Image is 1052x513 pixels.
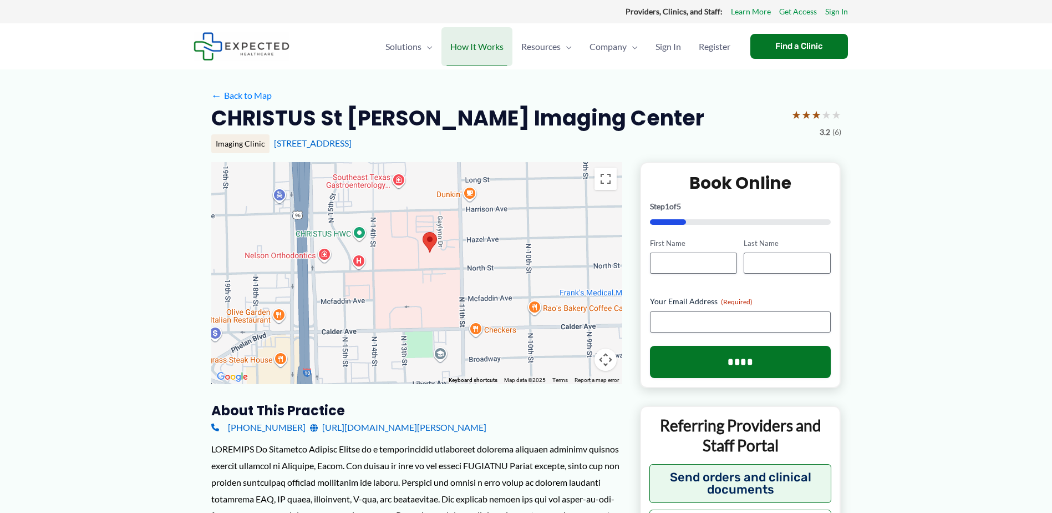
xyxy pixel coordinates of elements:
button: Keyboard shortcuts [449,376,497,384]
a: Find a Clinic [750,34,848,59]
a: How It Works [441,27,512,66]
a: CompanyMenu Toggle [581,27,647,66]
p: Referring Providers and Staff Portal [649,415,832,456]
label: Your Email Address [650,296,831,307]
a: Sign In [647,27,690,66]
img: Google [214,370,251,384]
a: Get Access [779,4,817,19]
span: 3.2 [820,125,830,139]
a: [URL][DOMAIN_NAME][PERSON_NAME] [310,419,486,436]
a: [PHONE_NUMBER] [211,419,306,436]
label: Last Name [744,238,831,249]
h3: About this practice [211,402,622,419]
span: ← [211,90,222,100]
a: Register [690,27,739,66]
button: Toggle fullscreen view [594,168,617,190]
span: How It Works [450,27,504,66]
button: Map camera controls [594,349,617,371]
a: ResourcesMenu Toggle [512,27,581,66]
button: Send orders and clinical documents [649,464,832,503]
span: ★ [831,104,841,125]
span: (6) [832,125,841,139]
span: Register [699,27,730,66]
a: SolutionsMenu Toggle [377,27,441,66]
a: Terms (opens in new tab) [552,377,568,383]
span: Menu Toggle [421,27,433,66]
a: Open this area in Google Maps (opens a new window) [214,370,251,384]
span: Sign In [655,27,681,66]
span: Company [589,27,627,66]
span: Menu Toggle [561,27,572,66]
span: (Required) [721,298,753,306]
span: ★ [801,104,811,125]
a: [STREET_ADDRESS] [274,138,352,148]
p: Step of [650,203,831,210]
span: Resources [521,27,561,66]
strong: Providers, Clinics, and Staff: [626,7,723,16]
a: Learn More [731,4,771,19]
span: ★ [821,104,831,125]
nav: Primary Site Navigation [377,27,739,66]
span: Map data ©2025 [504,377,546,383]
span: Solutions [385,27,421,66]
h2: CHRISTUS St [PERSON_NAME] Imaging Center [211,104,704,132]
a: ←Back to Map [211,87,272,104]
div: Imaging Clinic [211,134,270,153]
span: ★ [791,104,801,125]
span: Menu Toggle [627,27,638,66]
span: ★ [811,104,821,125]
h2: Book Online [650,172,831,194]
img: Expected Healthcare Logo - side, dark font, small [194,32,289,61]
span: 5 [677,202,681,211]
label: First Name [650,238,737,249]
a: Sign In [825,4,848,19]
span: 1 [665,202,669,211]
a: Report a map error [575,377,619,383]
